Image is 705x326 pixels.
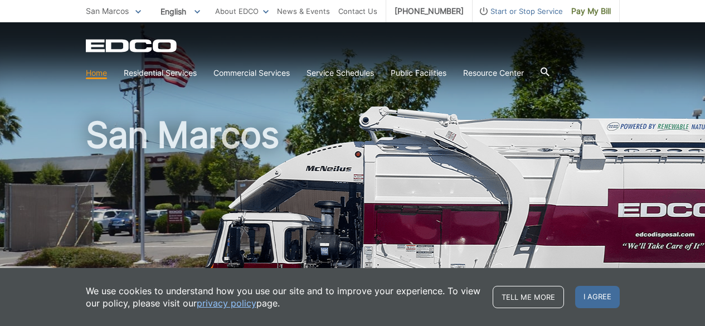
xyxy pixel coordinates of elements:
[86,6,129,16] span: San Marcos
[493,286,564,308] a: Tell me more
[391,67,446,79] a: Public Facilities
[338,5,377,17] a: Contact Us
[463,67,524,79] a: Resource Center
[307,67,374,79] a: Service Schedules
[197,297,256,309] a: privacy policy
[152,2,208,21] span: English
[86,285,482,309] p: We use cookies to understand how you use our site and to improve your experience. To view our pol...
[277,5,330,17] a: News & Events
[86,67,107,79] a: Home
[571,5,611,17] span: Pay My Bill
[213,67,290,79] a: Commercial Services
[124,67,197,79] a: Residential Services
[575,286,620,308] span: I agree
[86,39,178,52] a: EDCD logo. Return to the homepage.
[215,5,269,17] a: About EDCO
